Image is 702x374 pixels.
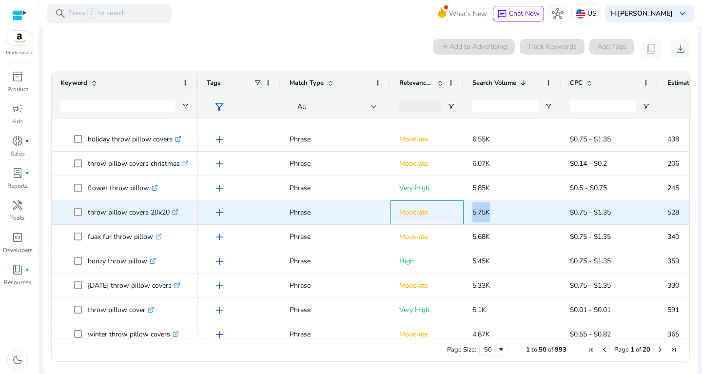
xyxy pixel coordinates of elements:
p: Hi [611,10,673,17]
span: 438 [667,135,679,144]
span: 5.45K [472,256,490,266]
p: flower throw pillow [88,178,158,198]
p: fuax fur throw pillow [88,227,162,247]
input: Search Volume Filter Input [472,100,539,112]
span: All [297,102,306,111]
span: Match Type [290,79,324,87]
span: 591 [667,305,679,315]
div: First Page [587,346,595,354]
span: 330 [667,281,679,290]
p: Sales [11,149,25,158]
span: 5.85K [472,183,490,193]
span: $0.75 - $1.35 [570,281,611,290]
span: Chat Now [509,9,540,18]
button: download [671,39,690,59]
div: Page Size: [447,345,476,354]
span: Keyword [60,79,87,87]
span: 20 [643,345,650,354]
span: add [214,256,225,267]
span: add [214,134,225,145]
input: CPC Filter Input [570,100,636,112]
span: add [214,304,225,316]
b: [PERSON_NAME] [618,9,673,18]
p: Developers [3,246,33,255]
span: $0.75 - $1.35 [570,232,611,241]
span: CPC [570,79,583,87]
div: Previous Page [601,346,608,354]
span: 245 [667,183,679,193]
span: 6.07K [472,159,490,168]
span: add [214,231,225,243]
span: / [87,8,96,19]
p: Moderate [399,202,455,222]
span: $0.01 - $0.01 [570,305,611,315]
span: to [531,345,537,354]
span: search [55,8,66,20]
p: Moderate [399,276,455,295]
span: add [214,158,225,170]
p: [DATE] throw pillow covers [88,276,180,295]
span: code_blocks [12,232,23,243]
div: Page Size [479,344,508,355]
span: 7.02K [472,110,490,119]
button: chatChat Now [493,6,544,21]
span: Tags [207,79,220,87]
p: Phrase [290,129,382,149]
input: Keyword Filter Input [60,100,175,112]
p: Very High [399,300,455,320]
span: 50 [539,345,546,354]
p: Phrase [290,202,382,222]
span: 5.68K [472,232,490,241]
span: 993 [555,345,566,354]
span: 206 [667,159,679,168]
span: 5.33K [472,281,490,290]
span: What's New [449,5,487,22]
p: Phrase [290,251,382,271]
span: chat [497,9,507,19]
span: campaign [12,103,23,115]
p: Moderate [399,129,455,149]
p: winter throw pillow covers [88,324,179,344]
p: holiday throw pillow covers [88,129,181,149]
p: Moderate [399,227,455,247]
span: 528 [667,208,679,217]
span: 1 [630,345,634,354]
p: High [399,251,455,271]
button: Open Filter Menu [545,102,552,110]
p: Product [7,85,28,94]
span: hub [552,8,564,20]
p: Very High [399,178,455,198]
button: Open Filter Menu [447,102,455,110]
span: 5.1K [472,305,486,315]
span: fiber_manual_record [25,139,29,143]
p: Reports [7,181,28,190]
span: fiber_manual_record [25,171,29,175]
span: add [214,109,225,121]
button: Open Filter Menu [181,102,189,110]
p: throw pillow covers christmas [88,154,189,174]
p: Phrase [290,178,382,198]
p: Phrase [290,324,382,344]
p: bonzy throw pillow [88,251,156,271]
img: amazon.svg [6,31,33,45]
span: book_4 [12,264,23,276]
p: Press to search [68,8,126,19]
span: Search Volume [472,79,516,87]
span: fiber_manual_record [25,268,29,272]
span: $0.75 - $1.35 [570,256,611,266]
p: Moderate [399,324,455,344]
span: download [675,43,686,55]
span: inventory_2 [12,71,23,82]
span: add [214,182,225,194]
p: Phrase [290,227,382,247]
p: Resources [4,278,31,287]
p: Phrase [290,154,382,174]
div: Next Page [656,346,664,354]
span: $0.14 - $0.2 [570,159,607,168]
p: throw pillow covers 20x20 [88,202,178,222]
span: 5.75K [472,208,490,217]
span: keyboard_arrow_down [677,8,688,20]
p: Phrase [290,276,382,295]
p: Ads [12,117,23,126]
button: hub [548,4,567,23]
